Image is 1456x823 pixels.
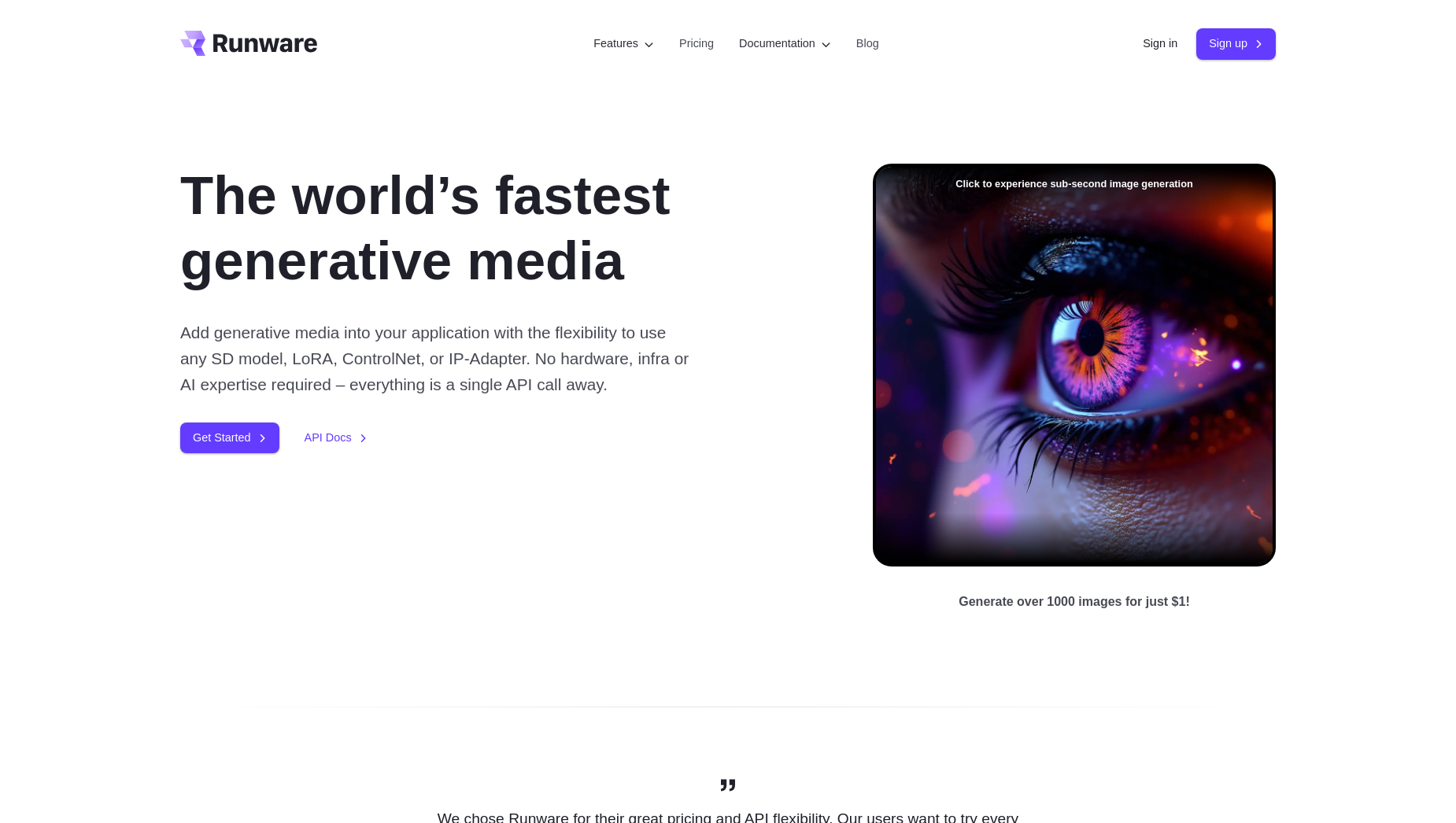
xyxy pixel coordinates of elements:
a: Sign up [1196,28,1276,59]
p: Generate over 1000 images for just $1! [959,592,1189,612]
a: Blog [856,35,879,53]
label: Documentation [739,35,831,53]
h1: The world’s fastest generative media [180,164,822,294]
a: Go to / [180,31,317,56]
a: Pricing [679,35,714,53]
p: Add generative media into your application with the flexibility to use any SD model, LoRA, Contro... [180,319,694,398]
a: Get Started [180,423,279,453]
label: Features [593,35,654,53]
a: Sign in [1143,35,1177,53]
a: API Docs [305,429,368,447]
